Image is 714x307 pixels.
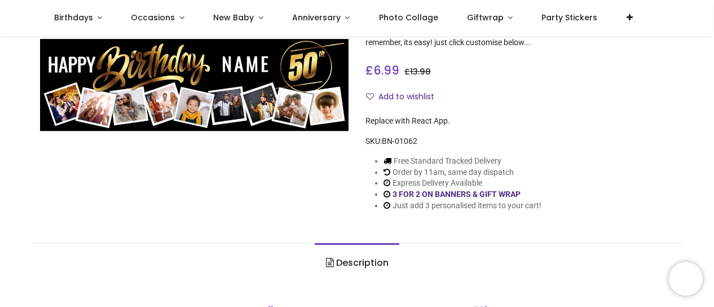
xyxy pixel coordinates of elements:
span: Anniversary [292,12,341,23]
span: Occasions [131,12,175,23]
span: Photo Collage [379,12,438,23]
li: Order by 11am, same day dispatch [384,167,541,178]
div: SKU: [365,136,674,147]
span: New Baby [213,12,254,23]
a: 3 FOR 2 ON BANNERS & GIFT WRAP [393,190,521,199]
span: Party Stickers [541,12,597,23]
iframe: Brevo live chat [669,262,703,296]
span: BN-01062 [382,137,417,146]
span: 13.98 [410,66,431,77]
div: Replace with React App. [365,116,674,127]
span: Giftwrap [467,12,504,23]
li: Free Standard Tracked Delivery [384,156,541,167]
a: Description [315,243,399,283]
span: £ [404,66,431,77]
button: Add to wishlistAdd to wishlist [365,87,444,107]
li: Just add 3 personalised items to your cart! [384,200,541,212]
li: Express Delivery Available [384,178,541,189]
span: Birthdays [54,12,93,23]
p: Personalised eco-friendly premium banner available in 8 sizes. Make the day one to remember, its ... [365,27,674,49]
span: 6.99 [373,62,399,78]
img: Personalised Happy 50th Birthday Banner - Black & Gold - Custom Name & 9 Photo Upload [40,39,349,131]
i: Add to wishlist [366,93,374,100]
span: £ [365,62,399,78]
